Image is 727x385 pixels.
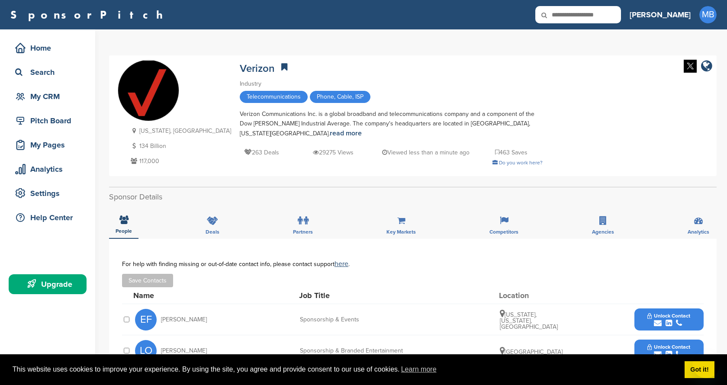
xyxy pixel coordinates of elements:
div: Location [499,292,564,299]
a: dismiss cookie message [685,361,714,379]
p: 29275 Views [313,147,354,158]
span: Unlock Contact [647,313,690,319]
a: Help Center [9,208,87,228]
a: company link [701,60,712,74]
span: Unlock Contact [647,344,690,350]
a: Pitch Board [9,111,87,131]
span: Competitors [489,229,518,234]
div: Verizon Communications Inc. is a global broadband and telecommunications company and a component ... [240,109,543,138]
span: [PERSON_NAME] [161,317,207,323]
div: Pitch Board [13,113,87,128]
span: Telecommunications [240,91,308,103]
a: Verizon [240,62,275,75]
div: Help Center [13,210,87,225]
a: My CRM [9,87,87,106]
span: Analytics [688,229,709,234]
p: 117,000 [129,156,231,167]
img: Twitter white [684,60,697,73]
a: My Pages [9,135,87,155]
span: [GEOGRAPHIC_DATA] [500,348,563,356]
a: read more [330,129,362,138]
span: Key Markets [386,229,416,234]
button: Unlock Contact [637,307,701,333]
span: [US_STATE], [US_STATE], [GEOGRAPHIC_DATA] [500,311,558,330]
a: Search [9,62,87,82]
a: Analytics [9,159,87,179]
span: Deals [206,229,219,234]
span: EF [135,309,157,330]
p: Viewed less than a minute ago [382,147,470,158]
p: 134 Billion [129,141,231,151]
div: Analytics [13,161,87,177]
div: My CRM [13,89,87,104]
h2: Sponsor Details [109,191,717,203]
a: Home [9,38,87,58]
div: For help with finding missing or out-of-date contact info, please contact support . [122,260,704,267]
div: Job Title [299,292,429,299]
a: here [335,260,348,268]
div: Sponsorship & Events [300,317,430,323]
div: Home [13,40,87,56]
a: SponsorPitch [10,9,168,20]
span: MB [699,6,717,23]
span: [PERSON_NAME] [161,348,207,354]
p: 263 Deals [244,147,279,158]
a: Upgrade [9,274,87,294]
span: Agencies [592,229,614,234]
span: People [116,228,132,234]
div: Settings [13,186,87,201]
h3: [PERSON_NAME] [630,9,691,21]
span: LO [135,340,157,362]
iframe: Button to launch messaging window [692,350,720,378]
button: Save Contacts [122,274,173,287]
a: Settings [9,183,87,203]
div: Upgrade [13,276,87,292]
div: Search [13,64,87,80]
a: Do you work here? [492,160,543,166]
span: Do you work here? [499,160,543,166]
img: Sponsorpitch & Verizon [118,61,179,121]
p: 463 Saves [495,147,528,158]
span: This website uses cookies to improve your experience. By using the site, you agree and provide co... [13,363,678,376]
p: [US_STATE], [GEOGRAPHIC_DATA] [129,125,231,136]
a: [PERSON_NAME] [630,5,691,24]
div: Sponsorship & Branded Entertainment [300,348,430,354]
a: learn more about cookies [400,363,438,376]
div: Industry [240,79,543,89]
span: Partners [293,229,313,234]
button: Unlock Contact [637,338,701,364]
span: Phone, Cable, ISP [310,91,370,103]
div: My Pages [13,137,87,153]
div: Name [133,292,228,299]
